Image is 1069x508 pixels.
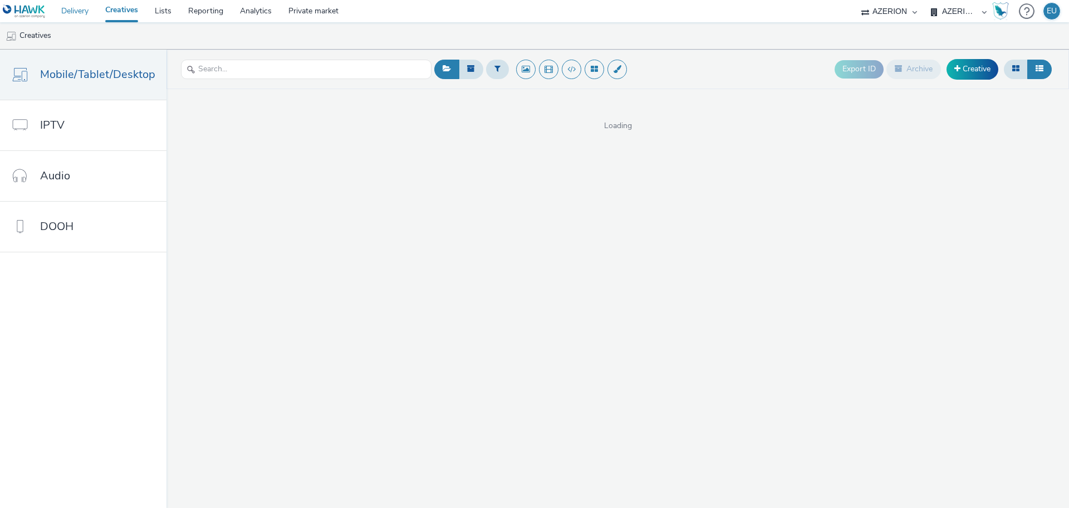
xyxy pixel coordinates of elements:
span: IPTV [40,117,65,133]
div: EU [1047,3,1057,19]
button: Export ID [835,60,884,78]
img: undefined Logo [3,4,46,18]
span: Loading [166,120,1069,131]
a: Hawk Academy [992,2,1013,20]
span: Audio [40,168,70,184]
span: DOOH [40,218,73,235]
button: Archive [886,60,941,79]
button: Table [1027,60,1052,79]
img: mobile [6,31,17,42]
img: Hawk Academy [992,2,1009,20]
button: Grid [1004,60,1028,79]
a: Creative [947,59,998,79]
input: Search... [181,60,431,79]
span: Mobile/Tablet/Desktop [40,66,155,82]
